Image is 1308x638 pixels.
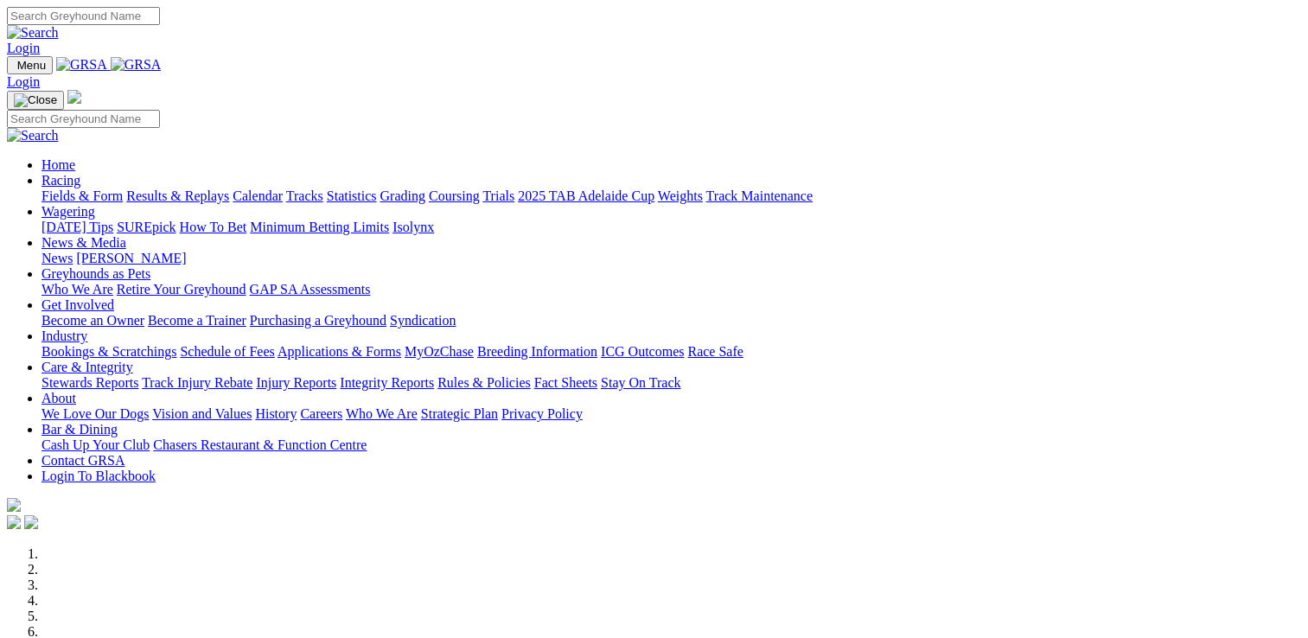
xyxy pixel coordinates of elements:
[250,282,371,297] a: GAP SA Assessments
[41,157,75,172] a: Home
[41,406,149,421] a: We Love Our Dogs
[148,313,246,328] a: Become a Trainer
[601,375,680,390] a: Stay On Track
[41,282,1301,297] div: Greyhounds as Pets
[41,313,1301,329] div: Get Involved
[501,406,583,421] a: Privacy Policy
[7,110,160,128] input: Search
[340,375,434,390] a: Integrity Reports
[300,406,342,421] a: Careers
[56,57,107,73] img: GRSA
[41,422,118,437] a: Bar & Dining
[41,251,1301,266] div: News & Media
[429,188,480,203] a: Coursing
[41,235,126,250] a: News & Media
[41,220,1301,235] div: Wagering
[286,188,323,203] a: Tracks
[41,173,80,188] a: Racing
[41,391,76,405] a: About
[437,375,531,390] a: Rules & Policies
[117,220,175,234] a: SUREpick
[41,251,73,265] a: News
[41,297,114,312] a: Get Involved
[601,344,684,359] a: ICG Outcomes
[14,93,57,107] img: Close
[180,344,274,359] a: Schedule of Fees
[41,282,113,297] a: Who We Are
[41,360,133,374] a: Care & Integrity
[7,74,40,89] a: Login
[380,188,425,203] a: Grading
[41,344,176,359] a: Bookings & Scratchings
[7,91,64,110] button: Toggle navigation
[7,128,59,144] img: Search
[41,329,87,343] a: Industry
[256,375,336,390] a: Injury Reports
[17,59,46,72] span: Menu
[41,204,95,219] a: Wagering
[41,344,1301,360] div: Industry
[405,344,474,359] a: MyOzChase
[180,220,247,234] a: How To Bet
[346,406,418,421] a: Who We Are
[76,251,186,265] a: [PERSON_NAME]
[392,220,434,234] a: Isolynx
[706,188,813,203] a: Track Maintenance
[41,188,123,203] a: Fields & Form
[117,282,246,297] a: Retire Your Greyhound
[7,498,21,512] img: logo-grsa-white.png
[250,313,386,328] a: Purchasing a Greyhound
[534,375,597,390] a: Fact Sheets
[278,344,401,359] a: Applications & Forms
[41,266,150,281] a: Greyhounds as Pets
[7,41,40,55] a: Login
[658,188,703,203] a: Weights
[7,515,21,529] img: facebook.svg
[327,188,377,203] a: Statistics
[255,406,297,421] a: History
[687,344,743,359] a: Race Safe
[41,437,1301,453] div: Bar & Dining
[111,57,162,73] img: GRSA
[152,406,252,421] a: Vision and Values
[477,344,597,359] a: Breeding Information
[518,188,654,203] a: 2025 TAB Adelaide Cup
[421,406,498,421] a: Strategic Plan
[7,25,59,41] img: Search
[24,515,38,529] img: twitter.svg
[41,406,1301,422] div: About
[41,437,150,452] a: Cash Up Your Club
[7,7,160,25] input: Search
[250,220,389,234] a: Minimum Betting Limits
[67,90,81,104] img: logo-grsa-white.png
[41,220,113,234] a: [DATE] Tips
[41,469,156,483] a: Login To Blackbook
[153,437,367,452] a: Chasers Restaurant & Function Centre
[482,188,514,203] a: Trials
[7,56,53,74] button: Toggle navigation
[41,375,1301,391] div: Care & Integrity
[126,188,229,203] a: Results & Replays
[390,313,456,328] a: Syndication
[142,375,252,390] a: Track Injury Rebate
[233,188,283,203] a: Calendar
[41,375,138,390] a: Stewards Reports
[41,313,144,328] a: Become an Owner
[41,188,1301,204] div: Racing
[41,453,124,468] a: Contact GRSA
